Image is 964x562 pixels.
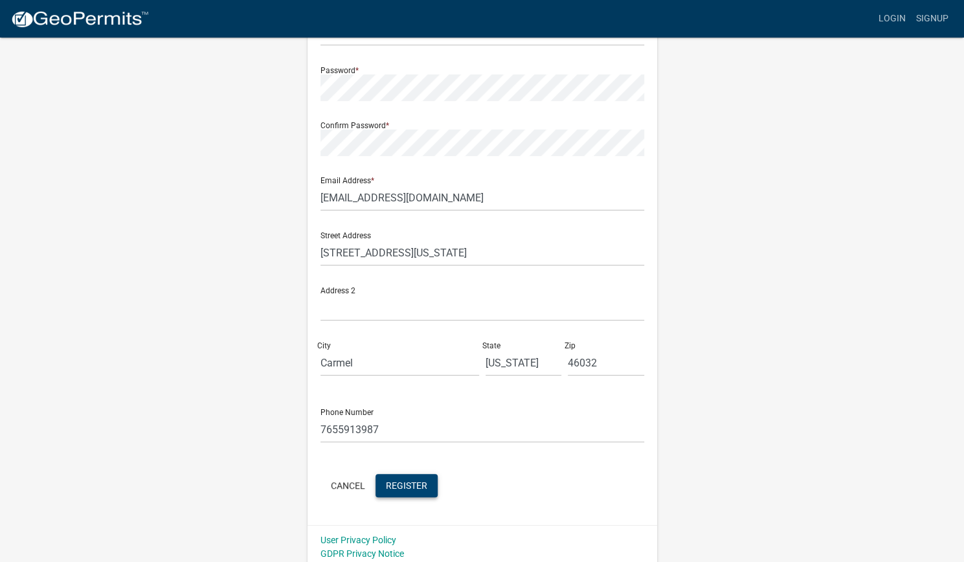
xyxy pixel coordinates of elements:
[386,480,427,490] span: Register
[320,548,404,559] a: GDPR Privacy Notice
[320,535,396,545] a: User Privacy Policy
[376,474,438,497] button: Register
[320,474,376,497] button: Cancel
[873,6,911,31] a: Login
[911,6,954,31] a: Signup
